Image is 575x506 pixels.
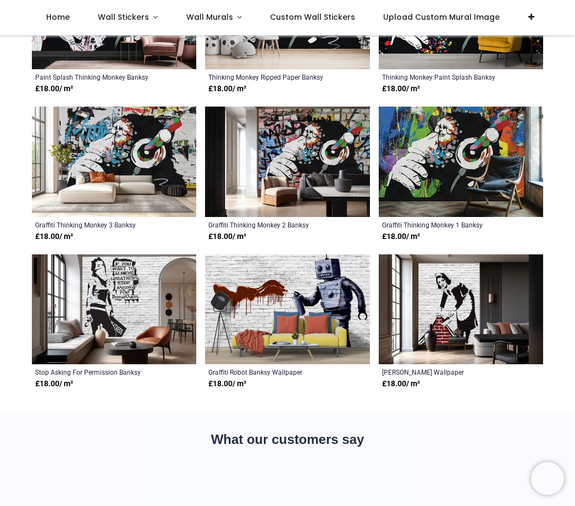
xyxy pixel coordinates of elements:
[208,220,335,229] a: Graffiti Thinking Monkey 2 Banksy Wallpaper
[382,73,508,81] a: Thinking Monkey Paint Splash Banksy Wallpaper
[379,254,543,365] img: Maid Banksy Wall Mural Wallpaper
[32,254,196,365] img: Stop Asking For Permission Banksy Wall Mural Wallpaper
[35,73,162,81] a: Paint Splash Thinking Monkey Banksy Wallpaper
[379,107,543,217] img: Graffiti Thinking Monkey 1 Banksy Wall Mural Wallpaper
[383,12,500,23] span: Upload Custom Mural Image
[205,254,369,365] img: Graffiti Robot Banksy Wall Mural Wallpaper
[46,12,70,23] span: Home
[208,84,246,94] strong: £ 18.00 / m²
[382,368,508,376] a: [PERSON_NAME] Wallpaper
[270,12,355,23] span: Custom Wall Stickers
[32,107,196,217] img: Graffiti Thinking Monkey 3 Banksy Wall Mural Wallpaper
[35,368,162,376] a: Stop Asking For Permission Banksy Wallpaper
[208,368,335,376] a: Graffiti Robot Banksy Wallpaper
[98,12,149,23] span: Wall Stickers
[35,220,162,229] a: Graffiti Thinking Monkey 3 Banksy Wallpaper
[208,379,246,390] strong: £ 18.00 / m²
[382,379,420,390] strong: £ 18.00 / m²
[32,430,543,449] h2: What our customers say
[208,73,335,81] a: Thinking Monkey Ripped Paper Banksy Wallpaper
[35,84,73,94] strong: £ 18.00 / m²
[531,462,564,495] iframe: Brevo live chat
[35,231,73,242] strong: £ 18.00 / m²
[382,231,420,242] strong: £ 18.00 / m²
[205,107,369,217] img: Graffiti Thinking Monkey 2 Banksy Wall Mural Wallpaper
[208,231,246,242] strong: £ 18.00 / m²
[186,12,233,23] span: Wall Murals
[382,220,508,229] a: Graffiti Thinking Monkey 1 Banksy Wallpaper
[35,379,73,390] strong: £ 18.00 / m²
[382,84,420,94] strong: £ 18.00 / m²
